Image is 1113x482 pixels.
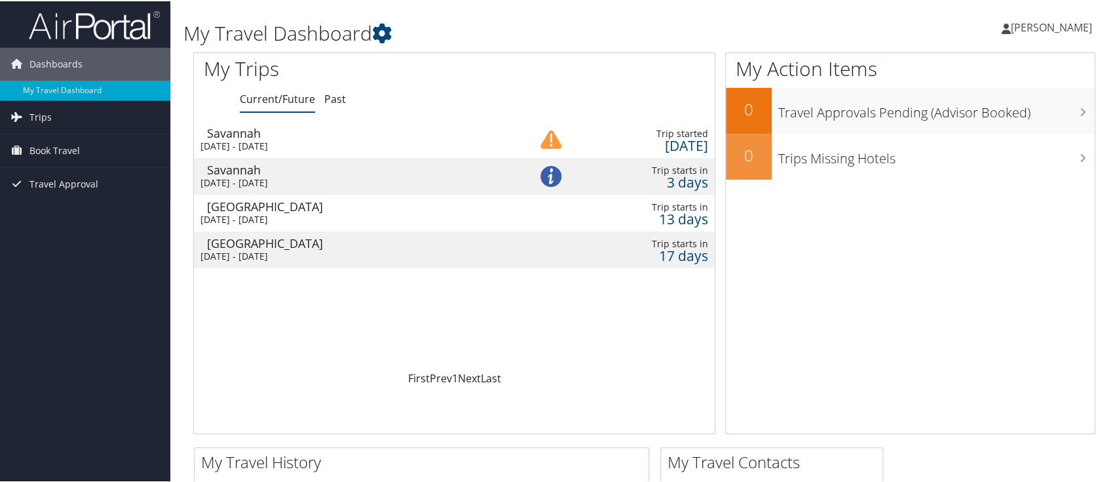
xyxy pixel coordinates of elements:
span: Trips [29,100,52,132]
a: [PERSON_NAME] [1002,7,1105,46]
a: Current/Future [240,90,315,105]
div: [DATE] [582,138,708,150]
a: Past [324,90,346,105]
h2: My Travel Contacts [668,450,882,472]
div: [DATE] - [DATE] [200,176,507,188]
h2: 0 [726,97,772,119]
span: Travel Approval [29,167,98,199]
a: 0Trips Missing Hotels [726,132,1095,178]
img: alert-flat-solid-info.png [540,165,561,186]
div: [GEOGRAPHIC_DATA] [207,236,514,248]
h3: Trips Missing Hotels [778,142,1095,167]
div: Trip starts in [582,200,708,212]
div: 3 days [582,175,708,187]
h1: My Trips [204,54,488,81]
a: First [407,370,429,384]
img: airportal-logo.png [29,9,160,39]
div: [GEOGRAPHIC_DATA] [207,199,514,211]
div: 17 days [582,249,708,260]
img: alert-flat-solid-caution.png [540,128,561,149]
a: 1 [451,370,457,384]
div: 13 days [582,212,708,224]
span: [PERSON_NAME] [1011,19,1092,33]
span: Book Travel [29,133,80,166]
div: Savannah [207,126,514,138]
a: 0Travel Approvals Pending (Advisor Booked) [726,87,1095,132]
a: Last [480,370,500,384]
div: [DATE] - [DATE] [200,139,507,151]
div: [DATE] - [DATE] [200,212,507,224]
a: Prev [429,370,451,384]
h1: My Travel Dashboard [183,18,798,46]
div: Trip starts in [582,163,708,175]
span: Dashboards [29,47,83,79]
h2: My Travel History [201,450,649,472]
div: Trip started [582,127,708,138]
a: Next [457,370,480,384]
h3: Travel Approvals Pending (Advisor Booked) [778,96,1095,121]
div: [DATE] - [DATE] [200,249,507,261]
div: Trip starts in [582,237,708,249]
h2: 0 [726,143,772,165]
div: Savannah [207,163,514,174]
h1: My Action Items [726,54,1095,81]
